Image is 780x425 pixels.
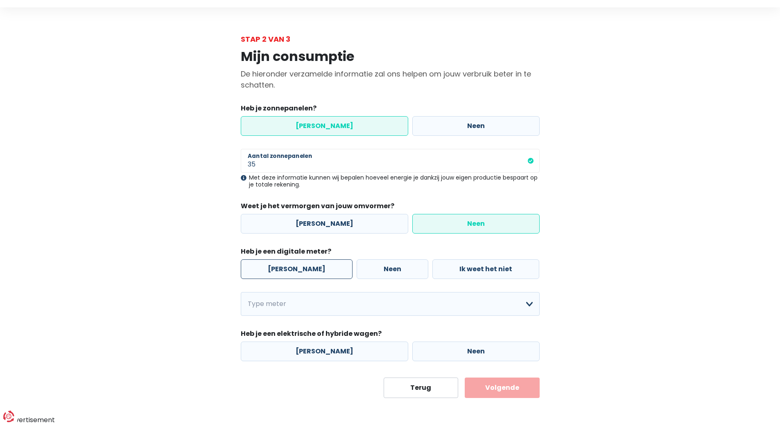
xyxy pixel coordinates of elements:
[241,342,408,361] label: [PERSON_NAME]
[412,116,540,136] label: Neen
[241,329,540,342] legend: Heb je een elektrische of hybride wagen?
[432,259,539,279] label: Ik weet het niet
[241,116,408,136] label: [PERSON_NAME]
[241,49,540,64] h1: Mijn consumptie
[241,103,540,116] legend: Heb je zonnepanelen?
[241,259,353,279] label: [PERSON_NAME]
[241,201,540,214] legend: Weet je het vermorgen van jouw omvormer?
[357,259,428,279] label: Neen
[412,342,540,361] label: Neen
[241,214,408,234] label: [PERSON_NAME]
[241,174,540,188] div: Met deze informatie kunnen wij bepalen hoeveel energie je dankzij jouw eigen productie bespaart o...
[241,247,540,259] legend: Heb je een digitale meter?
[384,378,459,398] button: Terug
[241,68,540,90] p: De hieronder verzamelde informatie zal ons helpen om jouw verbruik beter in te schatten.
[412,214,540,234] label: Neen
[241,34,540,45] div: Stap 2 van 3
[465,378,540,398] button: Volgende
